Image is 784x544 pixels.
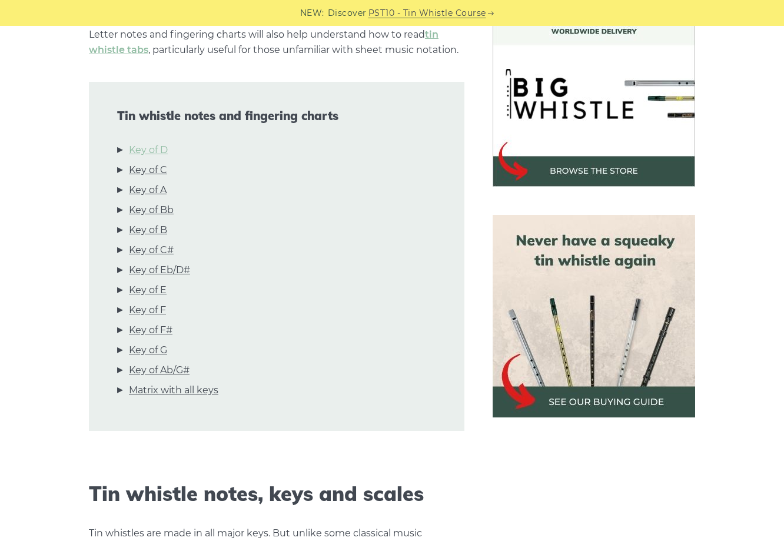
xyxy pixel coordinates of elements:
[129,383,218,398] a: Matrix with all keys
[368,6,486,20] a: PST10 - Tin Whistle Course
[129,263,190,278] a: Key of Eb/D#
[129,203,174,218] a: Key of Bb
[300,6,324,20] span: NEW:
[129,142,168,158] a: Key of D
[129,183,167,198] a: Key of A
[117,109,436,123] span: Tin whistle notes and fingering charts
[129,283,167,298] a: Key of E
[129,343,167,358] a: Key of G
[129,323,172,338] a: Key of F#
[89,482,464,506] h2: Tin whistle notes, keys and scales
[129,223,167,238] a: Key of B
[129,303,166,318] a: Key of F
[129,243,174,258] a: Key of C#
[493,215,695,417] img: tin whistle buying guide
[129,363,190,378] a: Key of Ab/G#
[129,162,167,178] a: Key of C
[328,6,367,20] span: Discover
